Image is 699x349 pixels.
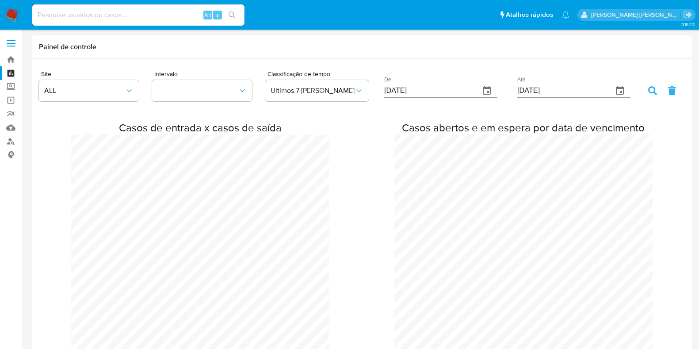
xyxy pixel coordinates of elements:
[265,80,369,101] button: Ultimos 7 [PERSON_NAME]
[506,10,553,19] span: Atalhos rápidos
[204,11,211,19] span: Alt
[41,71,154,77] span: Site
[39,42,685,51] h1: Painel de controle
[223,9,241,21] button: search-icon
[216,11,219,19] span: s
[517,77,525,83] label: Até
[267,71,384,77] span: Classificação de tempo
[394,121,653,134] h2: Casos abertos e em espera por data de vencimento
[39,80,139,101] button: ALL
[44,86,125,95] span: ALL
[562,11,569,19] a: Notificações
[591,11,680,19] p: danilo.toledo@mercadolivre.com
[683,10,692,19] a: Sair
[271,86,355,95] span: Ultimos 7 [PERSON_NAME]
[384,77,391,83] label: De
[32,9,244,21] input: Pesquise usuários ou casos...
[71,121,329,134] h2: Casos de entrada x casos de saída
[154,71,267,77] span: Intervalo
